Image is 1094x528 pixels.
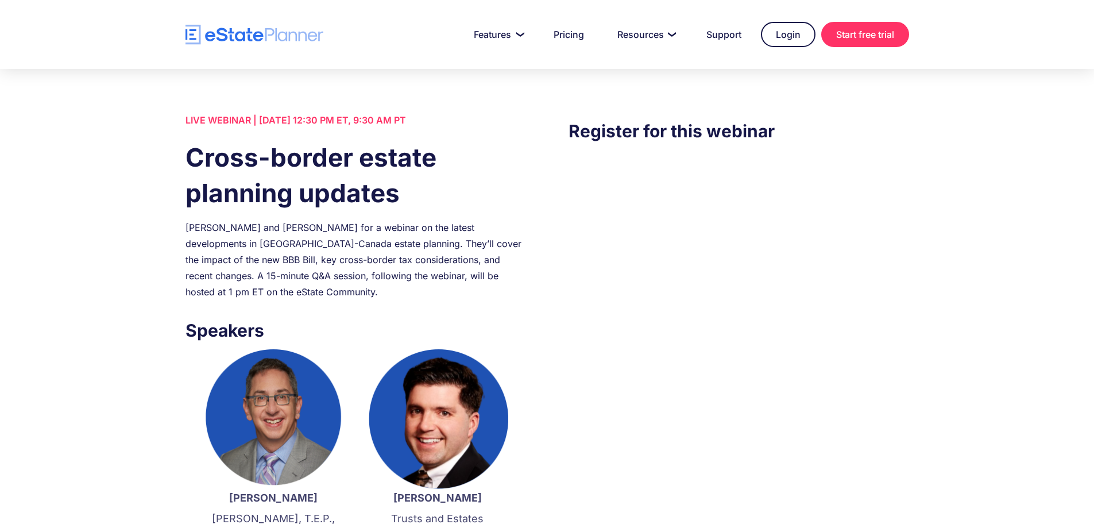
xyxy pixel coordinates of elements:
p: Trusts and Estates [367,511,508,526]
div: LIVE WEBINAR | [DATE] 12:30 PM ET, 9:30 AM PT [185,112,525,128]
h3: Register for this webinar [569,118,909,144]
a: Pricing [540,23,598,46]
iframe: Form 0 [569,167,909,253]
div: [PERSON_NAME] and [PERSON_NAME] for a webinar on the latest developments in [GEOGRAPHIC_DATA]-Can... [185,219,525,300]
a: Start free trial [821,22,909,47]
a: home [185,25,323,45]
h3: Speakers [185,317,525,344]
strong: [PERSON_NAME] [229,492,318,504]
strong: [PERSON_NAME] [393,492,482,504]
a: Support [693,23,755,46]
a: Login [761,22,815,47]
h1: Cross-border estate planning updates [185,140,525,211]
a: Resources [604,23,687,46]
a: Features [460,23,534,46]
